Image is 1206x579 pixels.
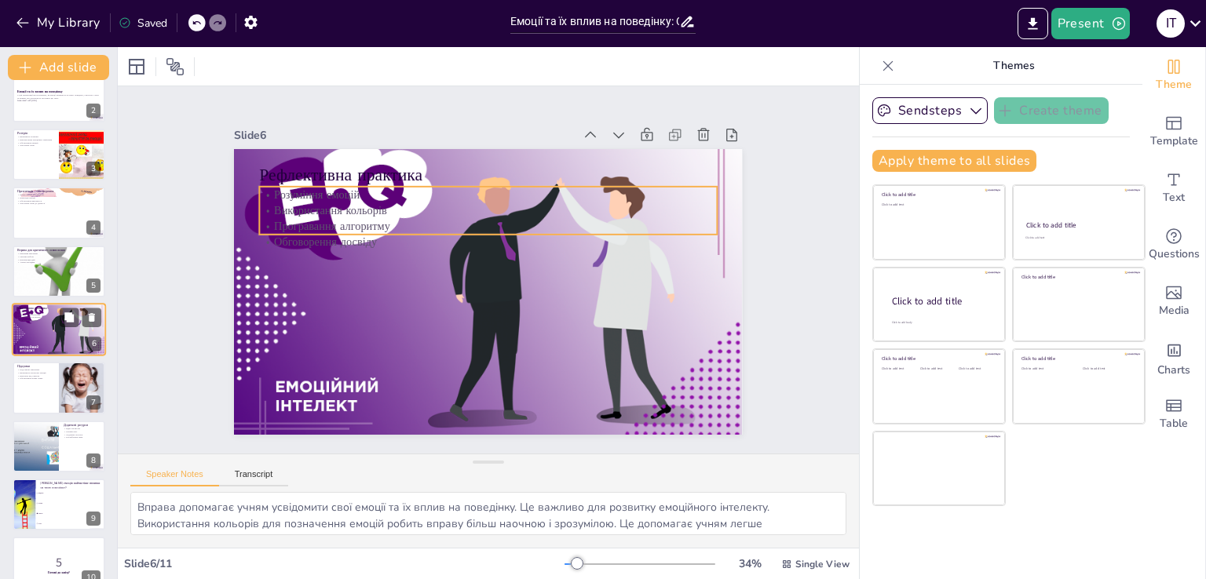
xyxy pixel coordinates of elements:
p: 5 [17,554,100,571]
div: 6 [87,337,101,351]
p: Приклади емоцій [17,197,100,200]
div: Layout [124,54,149,79]
p: Використання кольорів [260,202,717,218]
div: 7 [86,395,100,410]
p: Підсумки [17,365,54,370]
div: Add a table [1142,386,1205,442]
div: Click to add title [1026,220,1131,230]
p: Поглиблення теми [64,435,100,439]
div: Get real-time input from your audience [1142,217,1205,273]
p: Програвання алгоритму [16,316,101,319]
strong: Готові до квізу? [48,570,70,574]
p: Обговорення емоцій [17,141,54,144]
button: Export to PowerPoint [1018,8,1048,39]
div: Click to add title [882,191,994,198]
button: I T [1157,8,1185,39]
p: Висновок від учителя [17,374,54,377]
div: 4 [86,220,100,235]
p: Використання кольорів [16,313,101,316]
span: Сум [38,523,104,524]
div: Click to add text [882,367,917,371]
div: Click to add text [959,367,994,371]
p: Themes [901,47,1127,85]
div: 5 [86,279,100,293]
div: I T [1157,9,1185,38]
div: 9 [13,479,105,530]
p: Обговорення досвіду [16,319,101,322]
p: Додаткові ресурси [64,433,100,436]
p: Рефлективна практика [16,306,101,311]
div: 34 % [731,556,769,571]
p: Програвання алгоритму [260,218,717,234]
p: Відео як ресурс [64,427,100,430]
div: 7 [13,362,105,413]
p: Вплив емоцій на поведінку [17,194,100,197]
span: Страх [38,502,104,504]
p: Використання емоційних смайликів [17,138,54,141]
button: Duplicate Slide [60,308,79,326]
div: Click to add title [882,355,994,362]
button: Sendsteps [872,97,988,124]
div: Click to add title [1021,355,1134,362]
span: Радість [38,493,104,494]
div: 2 [86,104,100,118]
p: Обговорення нових знань [17,377,54,381]
div: Add text boxes [1142,160,1205,217]
span: Questions [1149,246,1200,263]
div: 9 [86,512,100,526]
p: Generated with [URL] [17,99,100,102]
button: Add slide [8,55,109,80]
p: Презентація ідей [17,258,100,261]
div: Add charts and graphs [1142,330,1205,386]
div: Slide 6 [234,128,572,143]
div: Click to add text [920,367,956,371]
span: Position [166,57,185,76]
p: Рефлективна практика [260,163,717,187]
div: Slide 6 / 11 [124,556,565,571]
div: Click to add title [892,294,992,308]
p: У цій презентації ми розглянемо, як емоції впливають на нашу поведінку, структуру уроку та вправи... [17,93,100,99]
p: Групова робота [17,255,100,258]
p: Розуміння емоцій [16,310,101,313]
p: Додаткові ресурси [64,423,100,428]
div: 5 [13,246,105,297]
div: 8 [86,453,100,468]
span: Table [1160,415,1188,432]
button: Speaker Notes [130,469,219,486]
p: Аналіз наслідків [17,260,100,264]
button: Transcript [219,469,289,486]
p: Критичне мислення [17,252,100,255]
div: 3 [86,162,100,176]
p: Онлайн-тест [64,430,100,433]
p: Обговорення важливості [17,199,100,202]
div: 8 [13,421,105,472]
div: Add images, graphics, shapes or video [1142,273,1205,330]
div: Add ready made slides [1142,104,1205,160]
div: Saved [119,16,167,31]
div: Click to add text [1083,367,1132,371]
strong: Емоції та їх вплив на поведінку [17,89,63,93]
div: 2 [13,70,105,122]
p: Важливість контролю емоцій [17,372,54,375]
span: Theme [1156,76,1192,93]
div: 3 [13,129,105,180]
div: Click to add title [1021,274,1134,280]
p: Залучення учнів [17,144,54,147]
p: Обговорення досвіду [260,234,717,249]
div: 4 [13,187,105,239]
span: Злість [38,512,104,514]
p: Підсумкові запитання [17,369,54,372]
button: Apply theme to all slides [872,150,1036,172]
div: Click to add body [892,320,991,324]
span: Single View [795,558,850,570]
p: [PERSON_NAME] емоція найчастіше впливає на твою поведінку? [40,481,100,490]
div: 6 [12,303,106,356]
input: Insert title [510,10,679,33]
p: Вправа для критичного осмислення [17,248,100,253]
p: Залучення учнів до дискусії [17,202,100,206]
span: Template [1150,133,1198,150]
button: My Library [12,10,107,35]
p: Важливість розігріву [17,135,54,138]
div: Click to add text [1021,367,1071,371]
button: Create theme [994,97,1109,124]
